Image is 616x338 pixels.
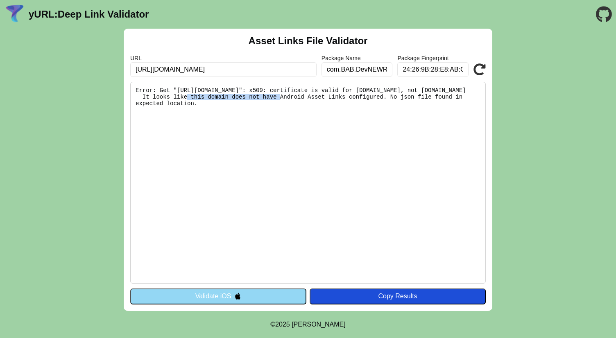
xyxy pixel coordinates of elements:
label: Package Name [322,55,393,61]
label: URL [130,55,317,61]
pre: Error: Get "[URL][DOMAIN_NAME]": x509: certificate is valid for [DOMAIN_NAME], not [DOMAIN_NAME] ... [130,82,486,284]
footer: © [270,311,345,338]
div: Copy Results [314,293,482,300]
input: Optional [322,62,393,77]
button: Copy Results [310,288,486,304]
input: Optional [397,62,469,77]
a: Michael Ibragimchayev's Personal Site [292,321,346,328]
span: 2025 [275,321,290,328]
label: Package Fingerprint [397,55,469,61]
a: yURL:Deep Link Validator [29,9,149,20]
img: appleIcon.svg [234,293,241,300]
input: Required [130,62,317,77]
button: Validate iOS [130,288,306,304]
h2: Asset Links File Validator [249,35,368,47]
img: yURL Logo [4,4,25,25]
